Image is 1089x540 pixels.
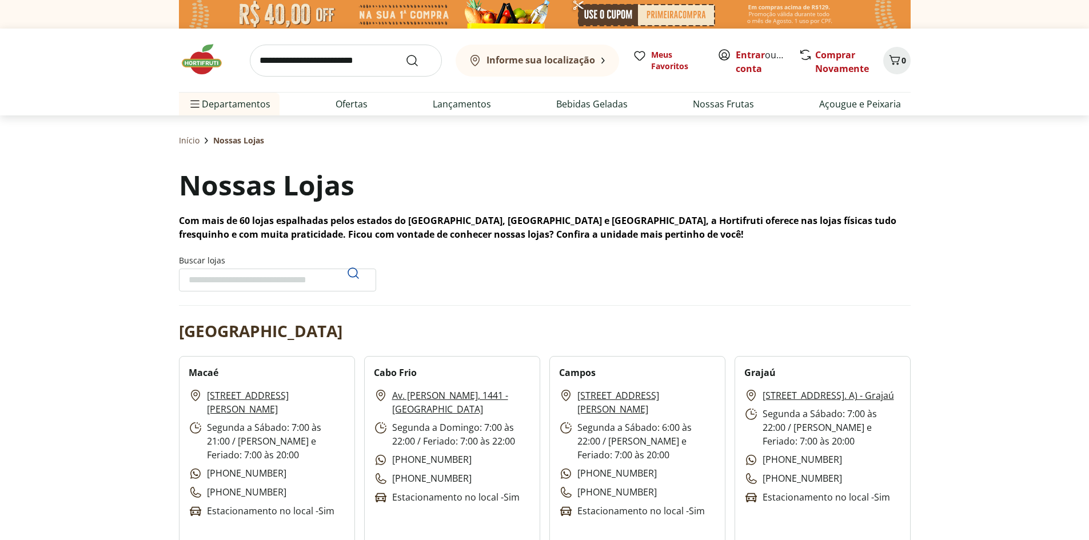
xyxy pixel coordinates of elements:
[577,389,716,416] a: [STREET_ADDRESS][PERSON_NAME]
[559,421,716,462] p: Segunda a Sábado: 6:00 às 22:00 / [PERSON_NAME] e Feriado: 7:00 às 20:00
[736,49,765,61] a: Entrar
[883,47,911,74] button: Carrinho
[189,466,286,481] p: [PHONE_NUMBER]
[213,135,264,146] span: Nossas Lojas
[559,504,705,518] p: Estacionamento no local - Sim
[189,421,345,462] p: Segunda a Sábado: 7:00 às 21:00 / [PERSON_NAME] e Feriado: 7:00 às 20:00
[340,259,367,287] button: Pesquisar
[207,389,345,416] a: [STREET_ADDRESS][PERSON_NAME]
[456,45,619,77] button: Informe sua localização
[374,490,520,505] p: Estacionamento no local - Sim
[736,48,787,75] span: ou
[405,54,433,67] button: Submit Search
[433,97,491,111] a: Lançamentos
[815,49,869,75] a: Comprar Novamente
[179,214,911,241] p: Com mais de 60 lojas espalhadas pelos estados do [GEOGRAPHIC_DATA], [GEOGRAPHIC_DATA] e [GEOGRAPH...
[374,366,417,379] h2: Cabo Frio
[189,485,286,499] p: [PHONE_NUMBER]
[744,453,842,467] p: [PHONE_NUMBER]
[633,49,704,72] a: Meus Favoritos
[374,421,530,448] p: Segunda a Domingo: 7:00 às 22:00 / Feriado: 7:00 às 22:00
[901,55,906,66] span: 0
[819,97,901,111] a: Açougue e Peixaria
[179,255,376,291] label: Buscar lojas
[336,97,368,111] a: Ofertas
[189,366,218,379] h2: Macaé
[179,135,200,146] a: Início
[179,42,236,77] img: Hortifruti
[179,269,376,291] input: Buscar lojasPesquisar
[189,504,334,518] p: Estacionamento no local - Sim
[744,471,842,486] p: [PHONE_NUMBER]
[374,471,472,486] p: [PHONE_NUMBER]
[559,485,657,499] p: [PHONE_NUMBER]
[374,453,472,467] p: [PHONE_NUMBER]
[392,389,530,416] a: Av. [PERSON_NAME], 1441 - [GEOGRAPHIC_DATA]
[744,366,776,379] h2: Grajaú
[744,490,890,505] p: Estacionamento no local - Sim
[486,54,595,66] b: Informe sua localização
[651,49,704,72] span: Meus Favoritos
[763,389,894,402] a: [STREET_ADDRESS]. A) - Grajaú
[188,90,270,118] span: Departamentos
[250,45,442,77] input: search
[736,49,799,75] a: Criar conta
[556,97,628,111] a: Bebidas Geladas
[188,90,202,118] button: Menu
[559,366,596,379] h2: Campos
[179,319,342,342] h2: [GEOGRAPHIC_DATA]
[179,166,354,205] h1: Nossas Lojas
[693,97,754,111] a: Nossas Frutas
[744,407,901,448] p: Segunda a Sábado: 7:00 às 22:00 / [PERSON_NAME] e Feriado: 7:00 às 20:00
[559,466,657,481] p: [PHONE_NUMBER]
